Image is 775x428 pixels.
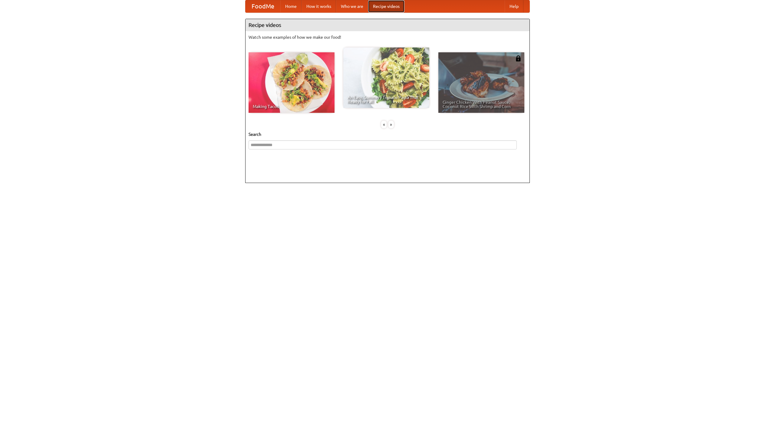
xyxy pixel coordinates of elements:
h5: Search [249,131,526,137]
a: Home [280,0,302,12]
div: » [388,121,394,128]
a: An Easy, Summery Tomato Pasta That's Ready for Fall [343,47,429,108]
p: Watch some examples of how we make our food! [249,34,526,40]
a: Making Tacos [249,52,335,113]
a: Help [505,0,523,12]
a: FoodMe [246,0,280,12]
span: Making Tacos [253,104,330,109]
a: Who we are [336,0,368,12]
h4: Recipe videos [246,19,529,31]
a: How it works [302,0,336,12]
img: 483408.png [515,55,521,61]
a: Recipe videos [368,0,404,12]
div: « [381,121,387,128]
span: An Easy, Summery Tomato Pasta That's Ready for Fall [348,95,425,104]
